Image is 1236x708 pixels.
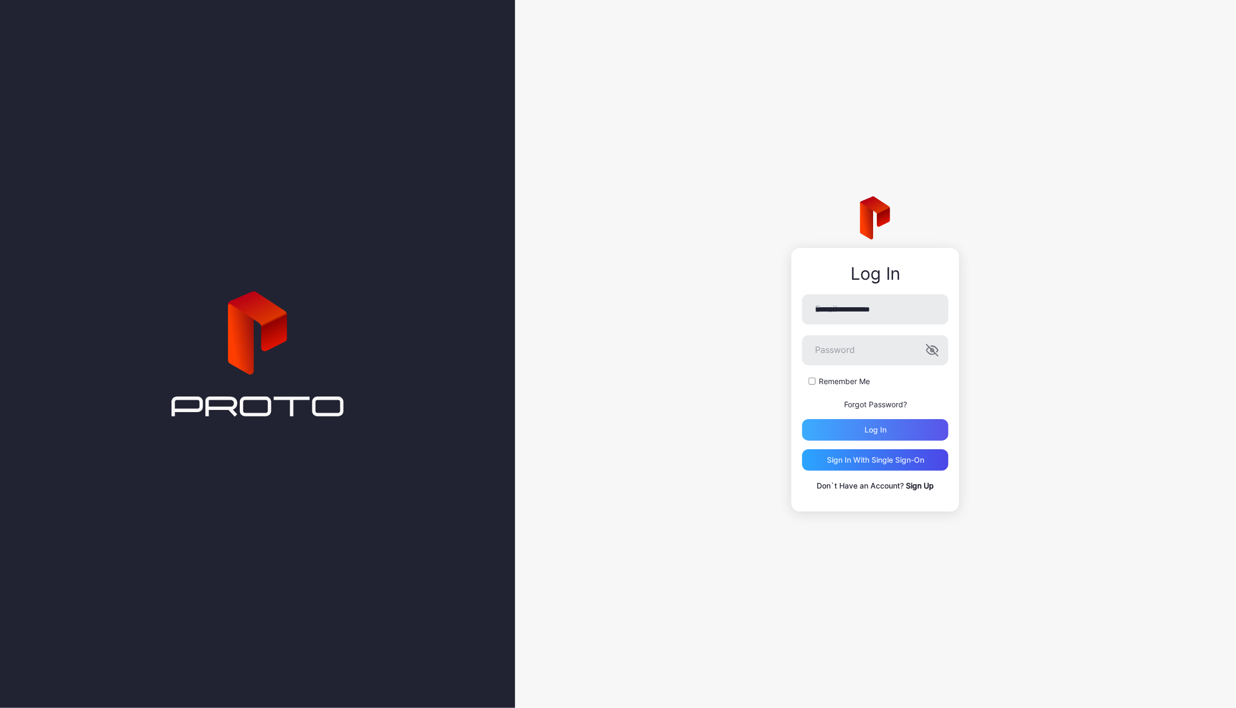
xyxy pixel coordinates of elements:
button: Log in [802,419,948,441]
button: Sign in With Single Sign-On [802,449,948,471]
a: Forgot Password? [844,400,907,409]
label: Remember Me [819,376,870,387]
button: Password [926,344,939,357]
input: Email [802,294,948,324]
div: Log in [865,426,887,434]
div: Sign in With Single Sign-On [827,456,924,464]
input: Password [802,335,948,365]
p: Don`t Have an Account? [802,479,948,492]
a: Sign Up [906,481,934,490]
div: Log In [802,264,948,284]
